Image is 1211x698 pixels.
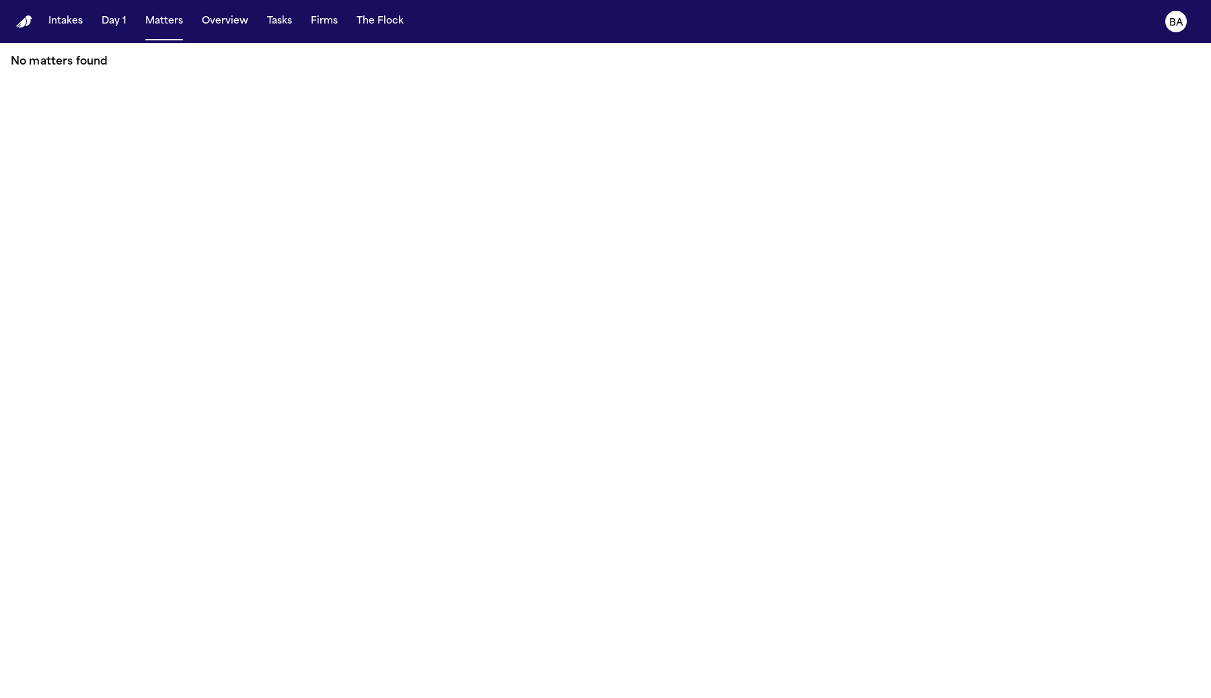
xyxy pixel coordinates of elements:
button: Tasks [262,9,297,34]
a: Home [16,15,32,28]
text: BA [1169,18,1183,28]
button: Intakes [43,9,88,34]
button: Overview [196,9,254,34]
img: Finch Logo [16,15,32,28]
p: No matters found [11,54,1200,70]
button: The Flock [351,9,409,34]
button: Day 1 [96,9,132,34]
button: Matters [140,9,188,34]
button: Firms [305,9,343,34]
